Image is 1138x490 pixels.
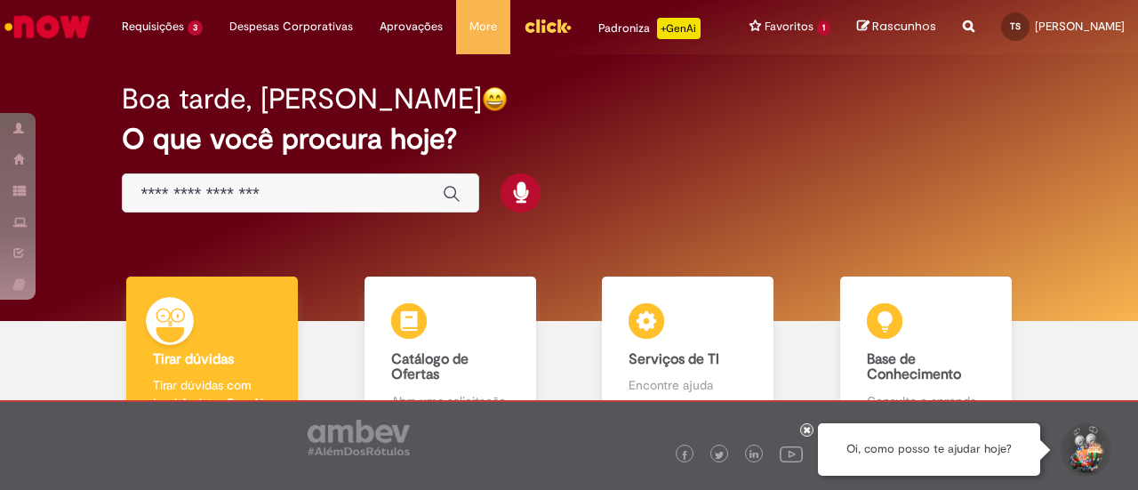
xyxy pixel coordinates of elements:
p: Tirar dúvidas com Lupi Assist e Gen Ai [153,376,271,412]
span: TS [1010,20,1021,32]
a: Base de Conhecimento Consulte e aprenda [807,277,1046,430]
a: Serviços de TI Encontre ajuda [569,277,807,430]
span: 3 [188,20,203,36]
img: logo_footer_twitter.png [715,451,724,460]
b: Serviços de TI [629,350,719,368]
p: +GenAi [657,18,701,39]
b: Tirar dúvidas [153,350,234,368]
span: Requisições [122,18,184,36]
span: Aprovações [380,18,443,36]
img: happy-face.png [482,86,508,112]
span: Favoritos [765,18,813,36]
img: click_logo_yellow_360x200.png [524,12,572,39]
span: Despesas Corporativas [229,18,353,36]
span: 1 [817,20,830,36]
div: Padroniza [598,18,701,39]
button: Iniciar Conversa de Suporte [1058,423,1111,477]
img: logo_footer_ambev_rotulo_gray.png [308,420,410,455]
img: logo_footer_facebook.png [680,451,689,460]
b: Catálogo de Ofertas [391,350,469,384]
a: Rascunhos [857,19,936,36]
p: Abra uma solicitação [391,392,509,410]
a: Tirar dúvidas Tirar dúvidas com Lupi Assist e Gen Ai [93,277,332,430]
span: [PERSON_NAME] [1035,19,1125,34]
b: Base de Conhecimento [867,350,961,384]
a: Catálogo de Ofertas Abra uma solicitação [332,277,570,430]
p: Encontre ajuda [629,376,747,394]
img: logo_footer_linkedin.png [749,450,758,461]
p: Consulte e aprenda [867,392,985,410]
span: Rascunhos [872,18,936,35]
img: logo_footer_youtube.png [780,442,803,465]
h2: Boa tarde, [PERSON_NAME] [122,84,482,115]
h2: O que você procura hoje? [122,124,1015,155]
span: More [469,18,497,36]
img: ServiceNow [2,9,93,44]
div: Oi, como posso te ajudar hoje? [818,423,1040,476]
